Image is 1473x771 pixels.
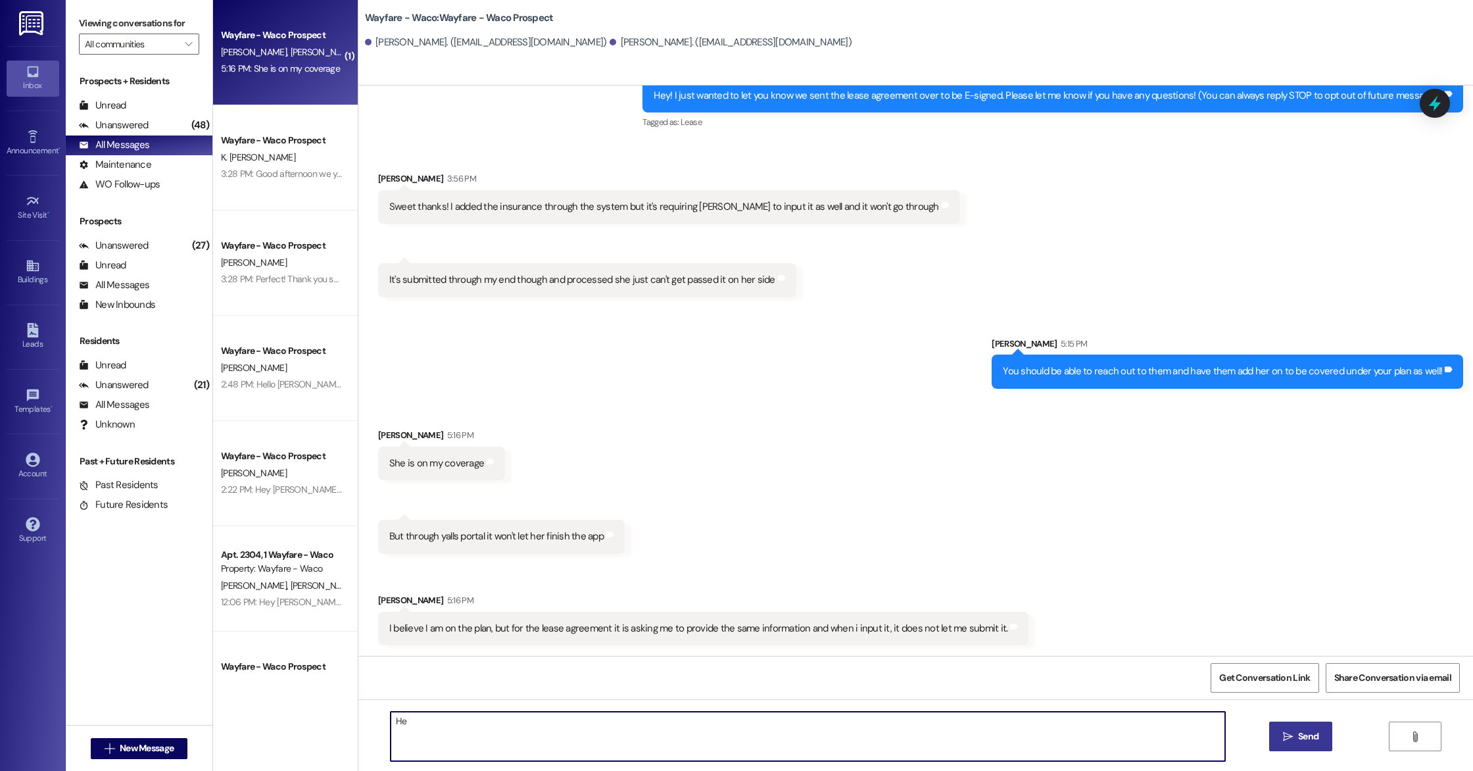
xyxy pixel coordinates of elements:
[1003,364,1442,378] div: You should be able to reach out to them and have them add her on to be covered under your plan as...
[221,273,364,285] div: 3:28 PM: Perfect! Thank you so much!
[59,144,60,153] span: •
[91,738,188,759] button: New Message
[66,74,212,88] div: Prospects + Residents
[378,428,505,447] div: [PERSON_NAME]
[1326,663,1460,693] button: Share Conversation via email
[221,678,287,689] span: [PERSON_NAME]
[389,530,604,543] div: But through yalls portal it won't let her finish the app
[188,115,212,136] div: (48)
[1298,730,1318,743] span: Send
[221,467,287,479] span: [PERSON_NAME]
[79,178,160,191] div: WO Follow-ups
[79,498,168,512] div: Future Residents
[221,660,343,674] div: Wayfare - Waco Prospect
[79,138,149,152] div: All Messages
[1211,663,1318,693] button: Get Conversation Link
[221,344,343,358] div: Wayfare - Waco Prospect
[378,172,960,190] div: [PERSON_NAME]
[66,334,212,348] div: Residents
[221,580,291,591] span: [PERSON_NAME]
[221,62,340,74] div: 5:16 PM: She is on my coverage
[389,273,775,287] div: It's submitted through my end though and processed she just can't get passed it on her side
[120,741,174,755] span: New Message
[7,255,59,290] a: Buildings
[185,39,192,49] i: 
[389,457,484,470] div: She is on my coverage
[389,200,939,214] div: Sweet thanks! I added the insurance through the system but it's requiring [PERSON_NAME] to input ...
[992,337,1463,355] div: [PERSON_NAME]
[79,99,126,112] div: Unread
[51,403,53,412] span: •
[79,278,149,292] div: All Messages
[221,134,343,147] div: Wayfare - Waco Prospect
[221,239,343,253] div: Wayfare - Waco Prospect
[47,209,49,218] span: •
[290,46,356,58] span: [PERSON_NAME]
[79,398,149,412] div: All Messages
[221,46,291,58] span: [PERSON_NAME]
[221,28,343,42] div: Wayfare - Waco Prospect
[642,112,1463,132] div: Tagged as:
[221,378,1270,390] div: 2:48 PM: Hello [PERSON_NAME], I wanted to touch base with you and see if you were still intereste...
[391,712,1225,761] textarea: He
[221,548,343,562] div: Apt. 2304, 1 Wayfare - Waco
[79,259,126,272] div: Unread
[1269,722,1333,751] button: Send
[105,743,114,754] i: 
[221,449,343,463] div: Wayfare - Waco Prospect
[681,116,702,128] span: Lease
[85,34,178,55] input: All communities
[79,418,135,432] div: Unknown
[221,484,785,495] div: 2:22 PM: Hey [PERSON_NAME]! I was on the phone, were you interested in taking a tour? (You can al...
[19,11,46,36] img: ResiDesk Logo
[189,236,212,256] div: (27)
[79,298,155,312] div: New Inbounds
[79,359,126,372] div: Unread
[221,362,287,374] span: [PERSON_NAME]
[365,11,554,25] b: Wayfare - Waco: Wayfare - Waco Prospect
[221,151,295,163] span: K. [PERSON_NAME]
[378,593,1029,612] div: [PERSON_NAME]
[1334,671,1451,685] span: Share Conversation via email
[7,384,59,420] a: Templates •
[1219,671,1310,685] span: Get Conversation Link
[191,375,212,395] div: (21)
[7,61,59,96] a: Inbox
[389,622,1008,635] div: I believe I am on the plan, but for the lease agreement it is asking me to provide the same infor...
[1057,337,1087,351] div: 5:15 PM
[221,562,343,576] div: Property: Wayfare - Waco
[290,580,356,591] span: [PERSON_NAME]
[7,319,59,355] a: Leads
[444,172,476,186] div: 3:56 PM
[654,89,1442,103] div: Hey! I just wanted to let you know we sent the lease agreement over to be E-signed. Please let me...
[7,190,59,226] a: Site Visit •
[79,118,149,132] div: Unanswered
[7,513,59,549] a: Support
[79,13,199,34] label: Viewing conversations for
[221,168,502,180] div: 3:28 PM: Good afternoon we you able to move the package to my garage
[1283,732,1293,742] i: 
[79,478,158,492] div: Past Residents
[7,449,59,484] a: Account
[79,239,149,253] div: Unanswered
[365,36,607,49] div: [PERSON_NAME]. ([EMAIL_ADDRESS][DOMAIN_NAME])
[221,257,287,268] span: [PERSON_NAME]
[79,378,149,392] div: Unanswered
[66,214,212,228] div: Prospects
[1410,732,1420,742] i: 
[444,428,473,442] div: 5:16 PM
[79,158,151,172] div: Maintenance
[444,593,473,607] div: 5:16 PM
[66,455,212,468] div: Past + Future Residents
[610,36,852,49] div: [PERSON_NAME]. ([EMAIL_ADDRESS][DOMAIN_NAME])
